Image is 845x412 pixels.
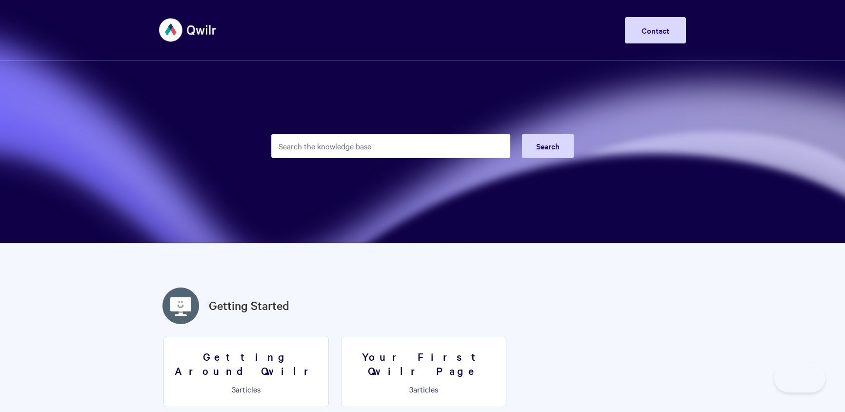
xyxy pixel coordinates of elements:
p: articles [170,385,322,393]
span: Search [536,141,560,151]
a: Your First Qwilr Page 3articles [341,336,506,407]
a: Getting Around Qwilr 3articles [163,336,329,407]
span: 3 [409,384,413,394]
img: Qwilr Help Center [159,12,217,48]
input: Search the knowledge base [271,134,510,158]
p: articles [347,385,500,393]
h3: Getting Around Qwilr [170,350,322,377]
a: Contact [625,17,686,43]
iframe: Toggle Customer Support [774,363,825,392]
a: Getting Started [209,297,289,314]
span: 3 [232,384,236,394]
button: Search [522,134,574,158]
h3: Your First Qwilr Page [347,350,500,377]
